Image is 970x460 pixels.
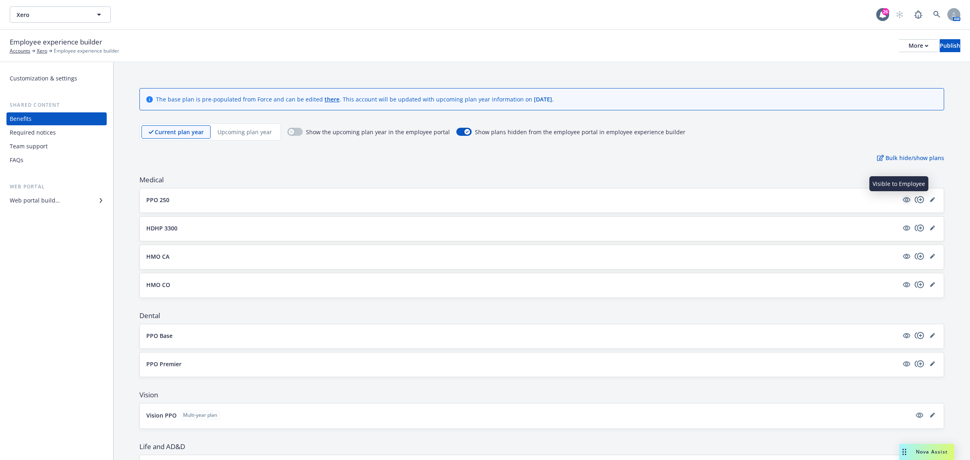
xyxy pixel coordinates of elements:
[306,128,450,136] span: Show the upcoming plan year in the employee portal
[10,126,56,139] div: Required notices
[928,410,937,420] a: editPencil
[902,251,911,261] a: visible
[10,47,30,55] a: Accounts
[146,281,170,289] p: HMO CO
[929,6,945,23] a: Search
[928,251,937,261] a: editPencil
[534,95,554,103] span: [DATE] .
[899,39,938,52] button: More
[928,331,937,340] a: editPencil
[146,360,898,368] button: PPO Premier
[146,224,898,232] button: HDHP 3300
[6,194,107,207] a: Web portal builder
[54,47,119,55] span: Employee experience builder
[928,280,937,289] a: editPencil
[877,154,944,162] p: Bulk hide/show plans
[909,40,928,52] div: More
[146,331,898,340] button: PPO Base
[155,128,204,136] p: Current plan year
[6,140,107,153] a: Team support
[139,442,944,452] span: Life and AD&D
[915,251,924,261] a: copyPlus
[146,224,177,232] p: HDHP 3300
[915,331,924,340] a: copyPlus
[6,154,107,167] a: FAQs
[146,360,181,368] p: PPO Premier
[902,195,911,205] a: visible
[10,140,48,153] div: Team support
[6,126,107,139] a: Required notices
[910,6,926,23] a: Report a Bug
[902,223,911,233] a: visible
[146,252,169,261] p: HMO CA
[915,410,924,420] a: visible
[915,280,924,289] a: copyPlus
[146,331,173,340] p: PPO Base
[902,359,911,369] a: visible
[17,11,86,19] span: Xero
[915,223,924,233] a: copyPlus
[139,175,944,185] span: Medical
[10,72,77,85] div: Customization & settings
[928,223,937,233] a: editPencil
[146,410,911,420] button: Vision PPOMulti-year plan
[10,6,111,23] button: Xero
[146,411,177,420] p: Vision PPO
[6,72,107,85] a: Customization & settings
[899,444,954,460] button: Nova Assist
[339,95,534,103] span: . This account will be updated with upcoming plan year information on
[915,195,924,205] a: copyPlus
[6,101,107,109] div: Shared content
[882,8,889,15] div: 26
[928,195,937,205] a: editPencil
[915,359,924,369] a: copyPlus
[146,196,169,204] p: PPO 250
[899,444,909,460] div: Drag to move
[146,252,898,261] button: HMO CA
[325,95,339,103] a: there
[6,183,107,191] div: Web portal
[139,311,944,321] span: Dental
[10,112,32,125] div: Benefits
[10,154,23,167] div: FAQs
[183,411,217,419] span: Multi-year plan
[940,40,960,52] div: Publish
[475,128,685,136] span: Show plans hidden from the employee portal in employee experience builder
[902,280,911,289] a: visible
[146,281,898,289] button: HMO CO
[916,448,948,455] span: Nova Assist
[156,95,325,103] span: The base plan is pre-populated from Force and can be edited
[139,390,944,400] span: Vision
[146,196,898,204] button: PPO 250
[37,47,47,55] a: Xero
[928,359,937,369] a: editPencil
[940,39,960,52] button: Publish
[217,128,272,136] p: Upcoming plan year
[902,331,911,340] a: visible
[10,194,60,207] div: Web portal builder
[10,37,102,47] span: Employee experience builder
[6,112,107,125] a: Benefits
[892,6,908,23] a: Start snowing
